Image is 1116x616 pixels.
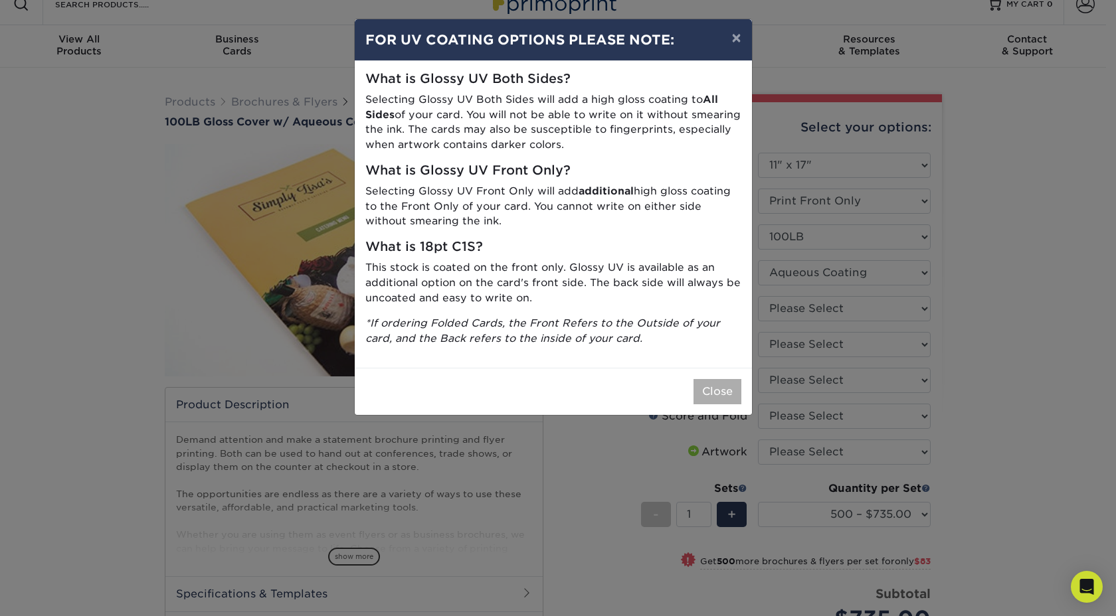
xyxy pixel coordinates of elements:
[365,93,718,121] strong: All Sides
[365,72,741,87] h5: What is Glossy UV Both Sides?
[721,19,751,56] button: ×
[579,185,634,197] strong: additional
[1071,571,1103,603] div: Open Intercom Messenger
[365,30,741,50] h4: FOR UV COATING OPTIONS PLEASE NOTE:
[365,184,741,229] p: Selecting Glossy UV Front Only will add high gloss coating to the Front Only of your card. You ca...
[694,379,741,404] button: Close
[365,317,720,345] i: *If ordering Folded Cards, the Front Refers to the Outside of your card, and the Back refers to t...
[365,92,741,153] p: Selecting Glossy UV Both Sides will add a high gloss coating to of your card. You will not be abl...
[365,163,741,179] h5: What is Glossy UV Front Only?
[365,240,741,255] h5: What is 18pt C1S?
[365,260,741,305] p: This stock is coated on the front only. Glossy UV is available as an additional option on the car...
